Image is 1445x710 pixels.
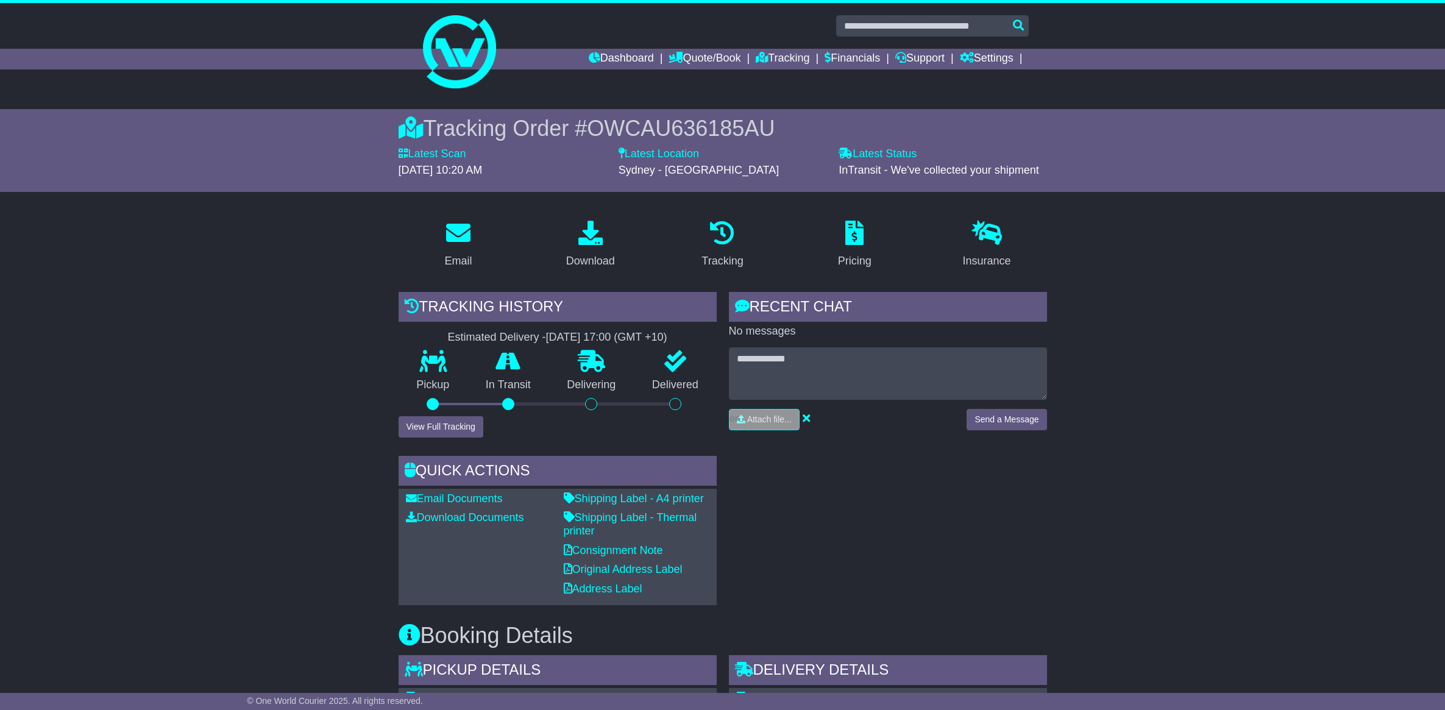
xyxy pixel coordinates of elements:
a: Insurance [955,216,1019,274]
a: Download [558,216,623,274]
button: View Full Tracking [399,416,483,438]
button: Send a Message [967,409,1046,430]
a: Original Address Label [564,563,683,575]
a: Support [895,49,945,69]
a: Tracking [694,216,751,274]
span: Decrolux [753,692,797,704]
p: Delivering [549,378,634,392]
a: Shipping Label - Thermal printer [564,511,697,537]
p: Delivered [634,378,717,392]
label: Latest Location [619,147,699,161]
div: Pricing [838,253,872,269]
label: Latest Scan [399,147,466,161]
a: Settings [960,49,1014,69]
p: No messages [729,325,1047,338]
h3: Booking Details [399,623,1047,648]
span: InTransit - We've collected your shipment [839,164,1039,176]
div: Tracking history [399,292,717,325]
label: Latest Status [839,147,917,161]
p: Pickup [399,378,468,392]
div: Tracking Order # [399,115,1047,141]
a: Dashboard [589,49,654,69]
div: Insurance [963,253,1011,269]
div: Pickup Details [399,655,717,688]
div: Email [444,253,472,269]
div: Tracking [701,253,743,269]
div: RECENT CHAT [729,292,1047,325]
a: Consignment Note [564,544,663,556]
span: NSW DISTRIBUTORS [423,692,533,704]
div: Delivery Details [729,655,1047,688]
a: Shipping Label - A4 printer [564,492,704,505]
div: Estimated Delivery - [399,331,717,344]
span: © One World Courier 2025. All rights reserved. [247,696,423,706]
a: Email Documents [406,492,503,505]
div: Quick Actions [399,456,717,489]
a: Tracking [756,49,809,69]
div: Download [566,253,615,269]
p: In Transit [467,378,549,392]
a: Download Documents [406,511,524,524]
span: Sydney - [GEOGRAPHIC_DATA] [619,164,779,176]
a: Financials [825,49,880,69]
div: [DATE] 17:00 (GMT +10) [546,331,667,344]
span: OWCAU636185AU [587,116,775,141]
a: Address Label [564,583,642,595]
a: Pricing [830,216,879,274]
span: [DATE] 10:20 AM [399,164,483,176]
a: Quote/Book [669,49,740,69]
a: Email [436,216,480,274]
